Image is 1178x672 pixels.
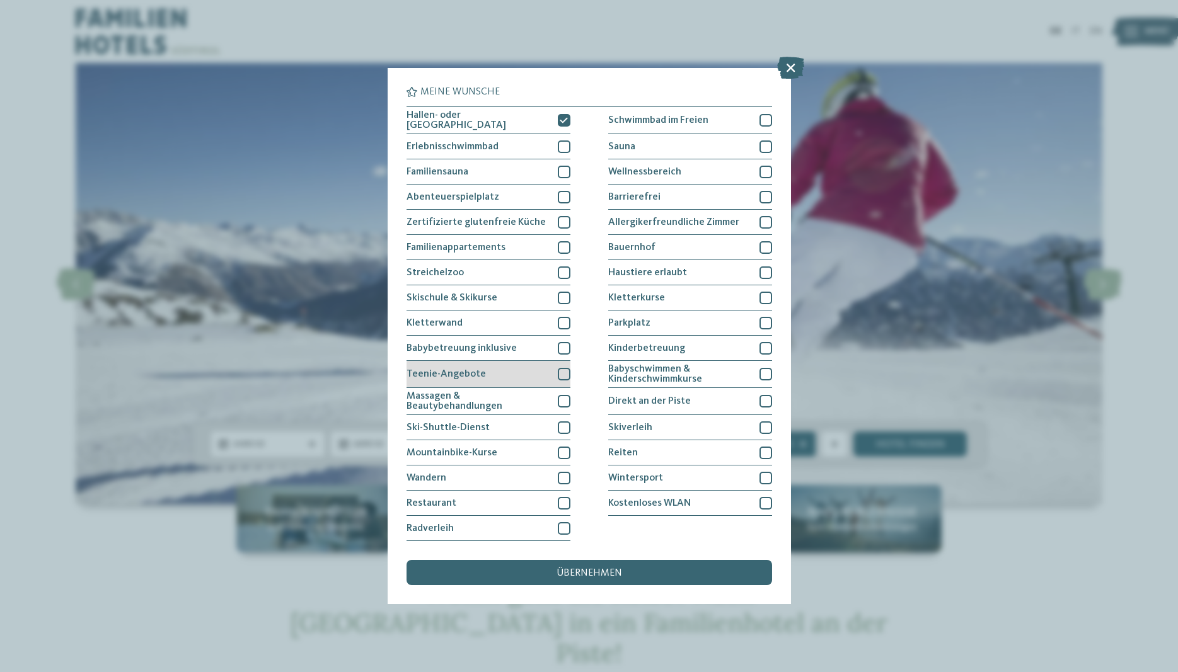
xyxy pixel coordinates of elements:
span: Zertifizierte glutenfreie Küche [407,217,546,227]
span: Allergikerfreundliche Zimmer [608,217,739,227]
span: Barrierefrei [608,192,661,202]
span: Massagen & Beautybehandlungen [407,391,548,411]
span: Radverleih [407,523,454,533]
span: Kletterwand [407,318,463,328]
span: Abenteuerspielplatz [407,192,499,202]
span: Kostenloses WLAN [608,498,691,508]
span: Haustiere erlaubt [608,268,687,278]
span: Kletterkurse [608,293,665,303]
span: Meine Wünsche [420,87,500,97]
span: Babybetreuung inklusive [407,343,517,353]
span: Skiverleih [608,423,652,433]
span: Wellnessbereich [608,167,681,177]
span: Bauernhof [608,242,655,253]
span: Schwimmbad im Freien [608,115,708,125]
span: Teenie-Angebote [407,369,486,379]
span: Restaurant [407,498,456,508]
span: Sauna [608,142,635,152]
span: Reiten [608,448,638,458]
span: Parkplatz [608,318,650,328]
span: Kinderbetreuung [608,343,685,353]
span: Streichelzoo [407,268,464,278]
span: Ski-Shuttle-Dienst [407,423,490,433]
span: Mountainbike-Kurse [407,448,497,458]
span: übernehmen [557,568,622,578]
span: Skischule & Skikurse [407,293,497,303]
span: Direkt an der Piste [608,396,691,406]
span: Wandern [407,473,446,483]
span: Familiensauna [407,167,468,177]
span: Familienappartements [407,242,505,253]
span: Wintersport [608,473,663,483]
span: Erlebnisschwimmbad [407,142,499,152]
span: Hallen- oder [GEOGRAPHIC_DATA] [407,110,548,130]
span: Babyschwimmen & Kinderschwimmkurse [608,364,750,384]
